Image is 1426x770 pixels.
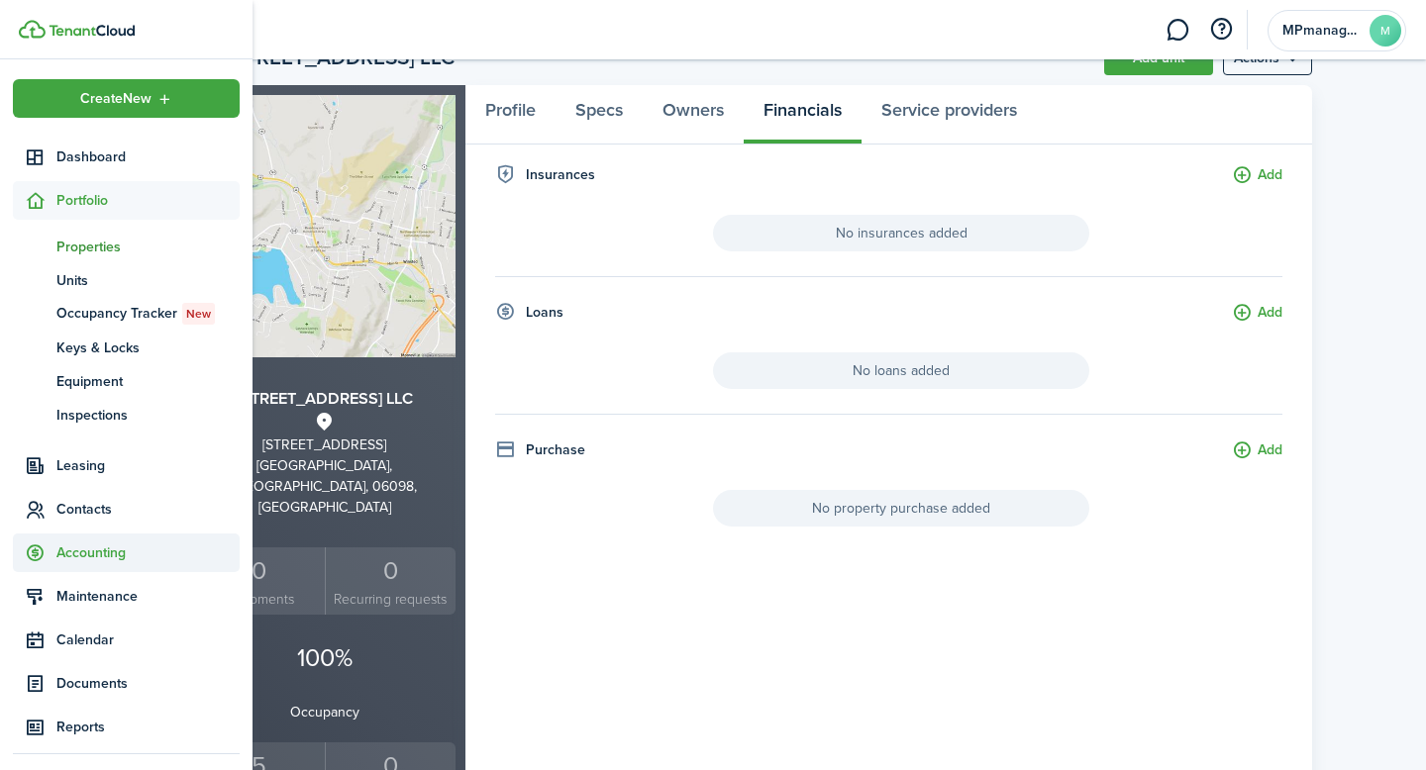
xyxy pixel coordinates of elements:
span: Occupancy Tracker [56,303,240,325]
div: [GEOGRAPHIC_DATA], [GEOGRAPHIC_DATA], 06098, [GEOGRAPHIC_DATA] [193,455,456,518]
small: Recurring requests [331,589,452,610]
a: Occupancy TrackerNew [13,297,240,331]
a: 0 Recurring requests [325,547,457,616]
span: Inspections [56,405,240,426]
span: No loans added [713,352,1089,389]
a: Reports [13,708,240,746]
span: Leasing [56,455,240,476]
button: Open resource center [1204,13,1238,47]
span: Reports [56,717,240,737]
a: Service providers [862,85,1037,144]
p: 100% [193,639,456,677]
button: Add [1232,439,1282,462]
span: Create New [80,92,152,106]
span: Documents [56,673,240,694]
div: 0 [198,552,320,590]
div: 0 [331,552,452,590]
span: Units [56,270,240,291]
span: No property purchase added [713,490,1089,527]
img: TenantCloud [19,20,46,39]
span: No insurances added [713,215,1089,251]
span: Maintenance [56,586,240,607]
img: TenantCloud [49,25,135,37]
avatar-text: M [1370,15,1401,47]
span: Properties [56,237,240,257]
span: MPmanagementpartners [1282,24,1362,38]
a: Properties [13,230,240,263]
span: Portfolio [56,190,240,211]
h3: [STREET_ADDRESS] LLC [193,387,456,412]
img: Property avatar [193,95,456,357]
button: Open menu [13,79,240,118]
button: Add [1232,302,1282,325]
h4: Purchase [526,439,585,460]
div: [STREET_ADDRESS] [193,434,456,455]
a: Dashboard [13,138,240,176]
a: Messaging [1159,5,1196,55]
span: Calendar [56,629,240,650]
small: Equipments [198,589,320,610]
span: Dashboard [56,146,240,167]
a: Specs [556,85,643,144]
a: Owners [643,85,744,144]
a: Keys & Locks [13,331,240,364]
a: Profile [465,85,556,144]
a: Inspections [13,398,240,432]
span: Keys & Locks [56,337,240,358]
span: Accounting [56,542,240,563]
button: Add [1232,164,1282,187]
span: Contacts [56,499,240,520]
span: Equipment [56,371,240,392]
a: Units [13,263,240,297]
h4: Loans [526,302,563,323]
span: New [186,305,211,323]
a: 0Equipments [193,547,325,616]
h4: Insurances [526,164,595,185]
p: Occupancy [193,702,456,722]
a: Equipment [13,364,240,398]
